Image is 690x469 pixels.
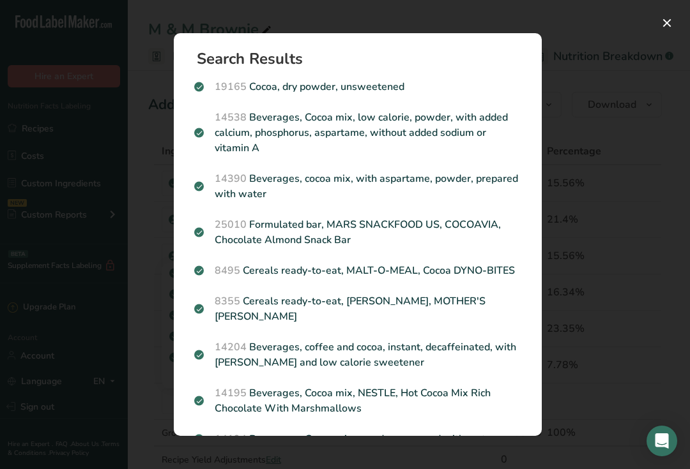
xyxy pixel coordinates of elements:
[215,218,247,232] span: 25010
[194,263,521,278] p: Cereals ready-to-eat, MALT-O-MEAL, Cocoa DYNO-BITES
[215,80,247,94] span: 19165
[215,172,247,186] span: 14390
[194,171,521,202] p: Beverages, cocoa mix, with aspartame, powder, prepared with water
[215,432,247,446] span: 14194
[194,294,521,324] p: Cereals ready-to-eat, [PERSON_NAME], MOTHER'S [PERSON_NAME]
[215,264,240,278] span: 8495
[215,386,247,400] span: 14195
[194,217,521,248] p: Formulated bar, MARS SNACKFOOD US, COCOAVIA, Chocolate Almond Snack Bar
[194,431,521,447] p: Beverages, Cocoa mix, powder, prepared with water
[215,110,247,124] span: 14538
[194,79,521,94] p: Cocoa, dry powder, unsweetened
[215,340,247,354] span: 14204
[215,294,240,308] span: 8355
[647,426,677,456] div: Open Intercom Messenger
[197,51,529,66] h1: Search Results
[194,385,521,416] p: Beverages, Cocoa mix, NESTLE, Hot Cocoa Mix Rich Chocolate With Marshmallows
[194,110,521,156] p: Beverages, Cocoa mix, low calorie, powder, with added calcium, phosphorus, aspartame, without add...
[194,339,521,370] p: Beverages, coffee and cocoa, instant, decaffeinated, with [PERSON_NAME] and low calorie sweetener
